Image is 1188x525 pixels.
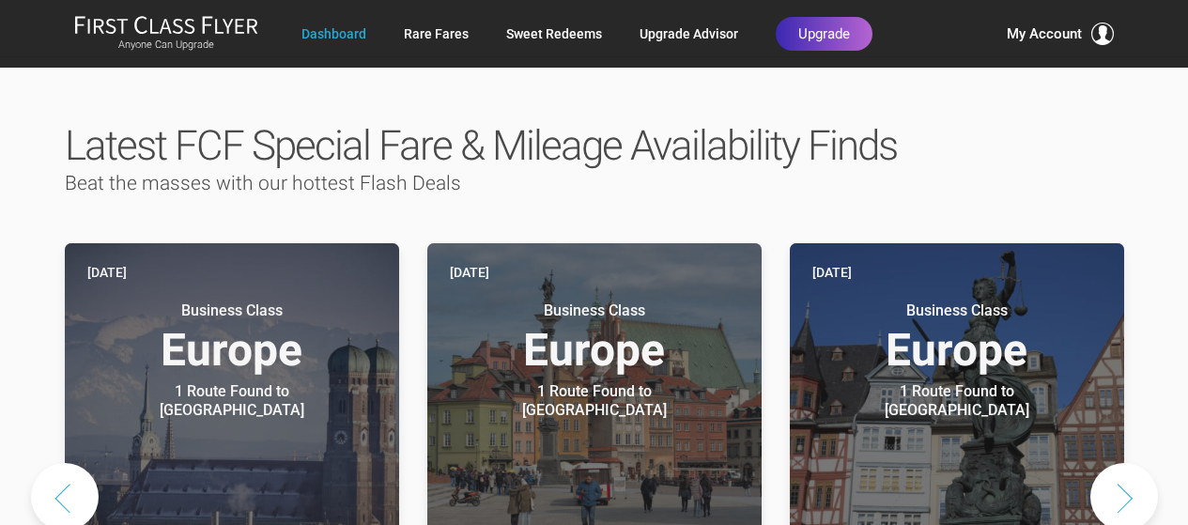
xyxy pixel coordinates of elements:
[115,382,349,420] div: 1 Route Found to [GEOGRAPHIC_DATA]
[640,17,738,51] a: Upgrade Advisor
[74,39,258,52] small: Anyone Can Upgrade
[450,262,489,283] time: [DATE]
[477,382,712,420] div: 1 Route Found to [GEOGRAPHIC_DATA]
[1007,23,1082,45] span: My Account
[404,17,469,51] a: Rare Fares
[840,301,1074,320] small: Business Class
[477,301,712,320] small: Business Class
[1007,23,1114,45] button: My Account
[65,172,461,194] span: Beat the masses with our hottest Flash Deals
[840,382,1074,420] div: 1 Route Found to [GEOGRAPHIC_DATA]
[87,262,127,283] time: [DATE]
[115,301,349,320] small: Business Class
[65,121,897,170] span: Latest FCF Special Fare & Mileage Availability Finds
[74,15,258,35] img: First Class Flyer
[301,17,366,51] a: Dashboard
[776,17,872,51] a: Upgrade
[87,301,377,373] h3: Europe
[812,262,852,283] time: [DATE]
[450,301,739,373] h3: Europe
[74,15,258,53] a: First Class FlyerAnyone Can Upgrade
[812,301,1102,373] h3: Europe
[506,17,602,51] a: Sweet Redeems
